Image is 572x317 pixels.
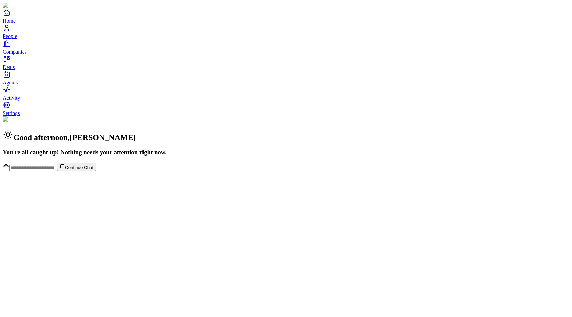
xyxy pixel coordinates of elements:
a: People [3,24,569,39]
h3: You're all caught up! Nothing needs your attention right now. [3,149,569,156]
span: Deals [3,64,15,70]
img: Background [3,116,34,123]
div: Continue Chat [3,162,569,171]
a: Agents [3,70,569,85]
a: Companies [3,39,569,55]
button: Continue Chat [57,163,96,171]
a: Activity [3,86,569,101]
span: People [3,33,17,39]
span: Settings [3,110,20,116]
span: Activity [3,95,20,101]
span: Home [3,18,16,24]
img: Item Brain Logo [3,3,44,9]
span: Continue Chat [65,165,93,170]
span: Companies [3,49,27,55]
a: Deals [3,55,569,70]
h2: Good afternoon , [PERSON_NAME] [3,129,569,142]
a: Home [3,9,569,24]
a: Settings [3,101,569,116]
span: Agents [3,80,18,85]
